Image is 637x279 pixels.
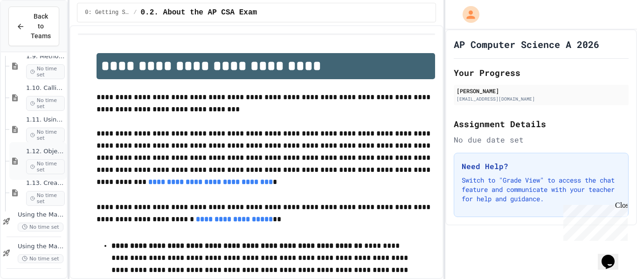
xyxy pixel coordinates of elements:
[462,176,621,204] p: Switch to "Grade View" to access the chat feature and communicate with your teacher for help and ...
[26,159,65,174] span: No time set
[26,64,65,79] span: No time set
[598,242,628,270] iframe: chat widget
[26,179,65,187] span: 1.13. Creating and Initializing Objects: Constructors
[457,87,626,95] div: [PERSON_NAME]
[18,223,63,231] span: No time set
[8,7,59,46] button: Back to Teams
[454,117,629,130] h2: Assignment Details
[454,38,599,51] h1: AP Computer Science A 2026
[462,161,621,172] h3: Need Help?
[30,12,51,41] span: Back to Teams
[26,96,65,111] span: No time set
[18,211,65,219] span: Using the Math Class
[18,243,65,251] span: Using the Math Class
[457,95,626,102] div: [EMAIL_ADDRESS][DOMAIN_NAME]
[26,148,65,156] span: 1.12. Objects - Instances of Classes
[26,116,65,124] span: 1.11. Using the Math Class
[26,53,65,61] span: 1.9. Method Signatures
[560,201,628,241] iframe: chat widget
[141,7,257,18] span: 0.2. About the AP CSA Exam
[454,66,629,79] h2: Your Progress
[18,254,63,263] span: No time set
[26,191,65,206] span: No time set
[26,84,65,92] span: 1.10. Calling Class Methods
[133,9,137,16] span: /
[85,9,130,16] span: 0: Getting Started
[26,128,65,143] span: No time set
[4,4,64,59] div: Chat with us now!Close
[453,4,482,25] div: My Account
[454,134,629,145] div: No due date set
